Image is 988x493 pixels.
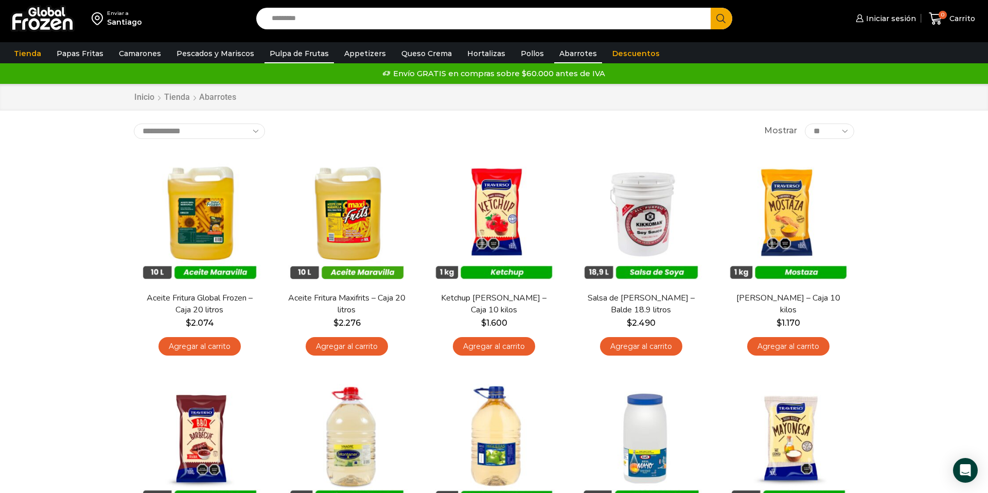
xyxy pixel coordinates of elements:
[777,318,782,328] span: $
[164,92,190,103] a: Tienda
[186,318,214,328] bdi: 2.074
[333,318,339,328] span: $
[339,44,391,63] a: Appetizers
[264,44,334,63] a: Pulpa de Frutas
[481,318,507,328] bdi: 1.600
[607,44,665,63] a: Descuentos
[134,92,155,103] a: Inicio
[333,318,361,328] bdi: 2.276
[711,8,732,29] button: Search button
[627,318,632,328] span: $
[853,8,916,29] a: Iniciar sesión
[171,44,259,63] a: Pescados y Mariscos
[764,125,797,137] span: Mostrar
[107,17,142,27] div: Santiago
[288,292,406,316] a: Aceite Fritura Maxifrits – Caja 20 litros
[453,337,535,356] a: Agregar al carrito: “Ketchup Traverso - Caja 10 kilos”
[435,292,553,316] a: Ketchup [PERSON_NAME] – Caja 10 kilos
[863,13,916,24] span: Iniciar sesión
[199,92,236,102] h1: Abarrotes
[947,13,975,24] span: Carrito
[9,44,46,63] a: Tienda
[777,318,800,328] bdi: 1.170
[134,124,265,139] select: Pedido de la tienda
[516,44,549,63] a: Pollos
[627,318,656,328] bdi: 2.490
[747,337,830,356] a: Agregar al carrito: “Mostaza Traverso - Caja 10 kilos”
[396,44,457,63] a: Queso Crema
[186,318,191,328] span: $
[114,44,166,63] a: Camarones
[134,92,236,103] nav: Breadcrumb
[600,337,682,356] a: Agregar al carrito: “Salsa de Soya Kikkoman - Balde 18.9 litros”
[953,458,978,483] div: Open Intercom Messenger
[554,44,602,63] a: Abarrotes
[462,44,510,63] a: Hortalizas
[158,337,241,356] a: Agregar al carrito: “Aceite Fritura Global Frozen – Caja 20 litros”
[481,318,486,328] span: $
[582,292,700,316] a: Salsa de [PERSON_NAME] – Balde 18.9 litros
[92,10,107,27] img: address-field-icon.svg
[939,11,947,19] span: 0
[926,7,978,31] a: 0 Carrito
[107,10,142,17] div: Enviar a
[729,292,848,316] a: [PERSON_NAME] – Caja 10 kilos
[306,337,388,356] a: Agregar al carrito: “Aceite Fritura Maxifrits - Caja 20 litros”
[51,44,109,63] a: Papas Fritas
[140,292,259,316] a: Aceite Fritura Global Frozen – Caja 20 litros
